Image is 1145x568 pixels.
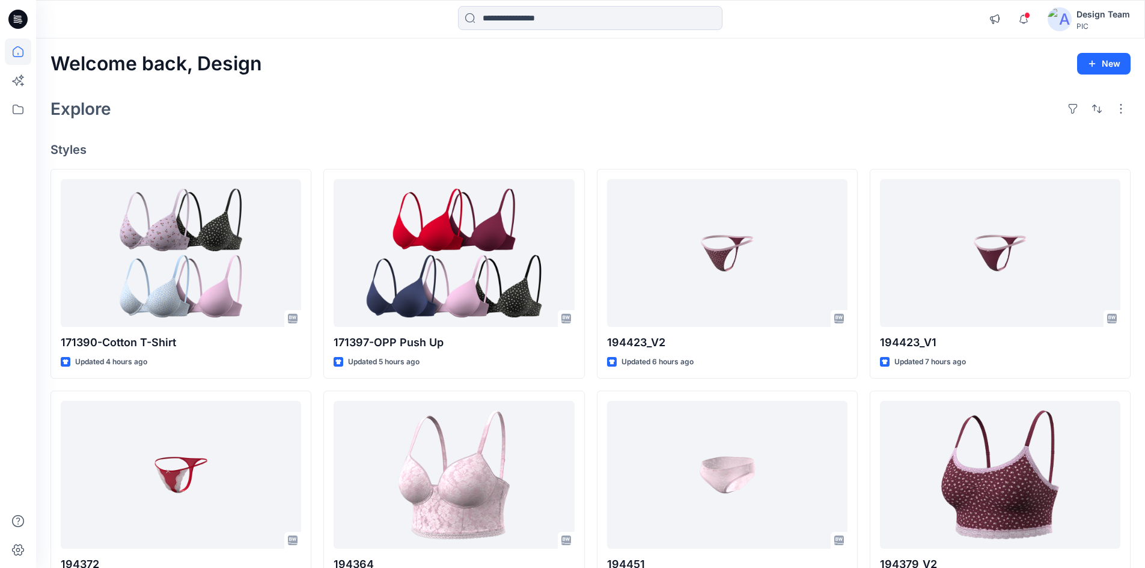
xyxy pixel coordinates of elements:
p: 194423_V2 [607,334,847,351]
a: 194423_V1 [880,179,1120,328]
p: Updated 4 hours ago [75,356,147,368]
a: 171397-OPP Push Up [334,179,574,328]
p: Updated 5 hours ago [348,356,420,368]
p: Updated 7 hours ago [894,356,966,368]
div: PIC [1076,22,1130,31]
p: 194423_V1 [880,334,1120,351]
div: Design Team [1076,7,1130,22]
a: 171390-Cotton T-Shirt [61,179,301,328]
p: 171397-OPP Push Up [334,334,574,351]
button: New [1077,53,1131,75]
h4: Styles [50,142,1131,157]
p: 171390-Cotton T-Shirt [61,334,301,351]
p: Updated 6 hours ago [621,356,694,368]
a: 194423_V2 [607,179,847,328]
a: 194379_V2 [880,401,1120,549]
a: 194372 [61,401,301,549]
img: avatar [1048,7,1072,31]
h2: Welcome back, Design [50,53,262,75]
a: 194364 [334,401,574,549]
a: 194451 [607,401,847,549]
h2: Explore [50,99,111,118]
